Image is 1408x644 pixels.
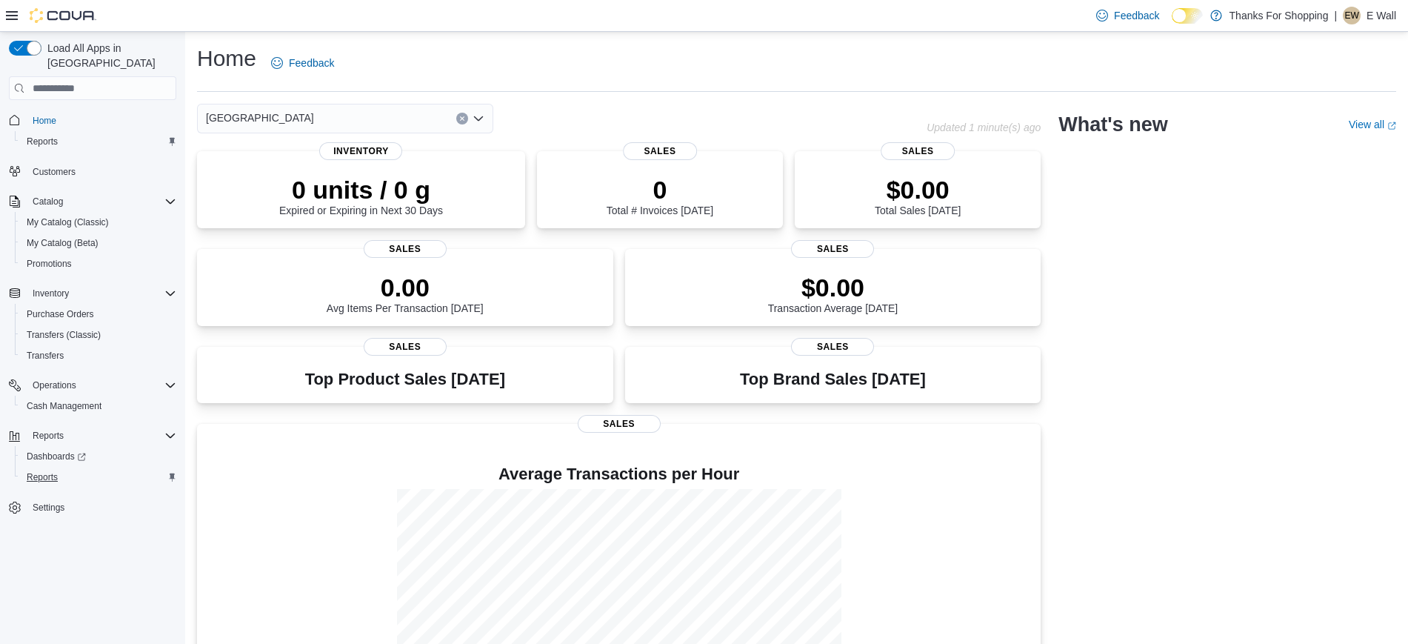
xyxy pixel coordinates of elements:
[3,283,182,304] button: Inventory
[27,451,86,462] span: Dashboards
[1344,7,1358,24] span: EW
[21,234,104,252] a: My Catalog (Beta)
[27,498,176,517] span: Settings
[27,308,94,320] span: Purchase Orders
[21,326,176,344] span: Transfers (Classic)
[21,213,176,231] span: My Catalog (Classic)
[21,133,64,150] a: Reports
[15,325,182,345] button: Transfers (Classic)
[27,136,58,147] span: Reports
[1343,7,1361,24] div: E Wall
[197,44,256,73] h1: Home
[3,497,182,518] button: Settings
[33,379,76,391] span: Operations
[875,175,961,216] div: Total Sales [DATE]
[791,338,874,356] span: Sales
[206,109,314,127] span: [GEOGRAPHIC_DATA]
[15,253,182,274] button: Promotions
[27,237,99,249] span: My Catalog (Beta)
[21,326,107,344] a: Transfers (Classic)
[623,142,697,160] span: Sales
[21,347,70,365] a: Transfers
[15,212,182,233] button: My Catalog (Classic)
[21,397,176,415] span: Cash Management
[27,193,176,210] span: Catalog
[27,163,81,181] a: Customers
[15,233,182,253] button: My Catalog (Beta)
[473,113,484,125] button: Open list of options
[279,175,443,205] p: 0 units / 0 g
[27,376,176,394] span: Operations
[1387,122,1396,130] svg: External link
[1172,8,1203,24] input: Dark Mode
[21,468,64,486] a: Reports
[21,347,176,365] span: Transfers
[21,234,176,252] span: My Catalog (Beta)
[740,371,926,388] h3: Top Brand Sales [DATE]
[15,446,182,467] a: Dashboards
[327,273,484,314] div: Avg Items Per Transaction [DATE]
[21,305,100,323] a: Purchase Orders
[875,175,961,205] p: $0.00
[607,175,713,216] div: Total # Invoices [DATE]
[791,240,874,258] span: Sales
[21,213,115,231] a: My Catalog (Classic)
[33,502,64,514] span: Settings
[21,448,92,465] a: Dashboards
[15,396,182,416] button: Cash Management
[15,467,182,488] button: Reports
[1334,7,1337,24] p: |
[21,255,78,273] a: Promotions
[9,103,176,557] nav: Complex example
[21,133,176,150] span: Reports
[27,258,72,270] span: Promotions
[33,196,63,208] span: Catalog
[27,427,176,445] span: Reports
[33,166,76,178] span: Customers
[27,162,176,181] span: Customers
[768,273,898,314] div: Transaction Average [DATE]
[21,305,176,323] span: Purchase Orders
[27,285,75,302] button: Inventory
[27,376,82,394] button: Operations
[1367,7,1396,24] p: E Wall
[456,113,468,125] button: Clear input
[364,338,447,356] span: Sales
[1230,7,1329,24] p: Thanks For Shopping
[881,142,955,160] span: Sales
[21,448,176,465] span: Dashboards
[327,273,484,302] p: 0.00
[3,109,182,130] button: Home
[27,499,70,517] a: Settings
[768,273,898,302] p: $0.00
[27,329,101,341] span: Transfers (Classic)
[21,255,176,273] span: Promotions
[27,285,176,302] span: Inventory
[21,468,176,486] span: Reports
[33,115,56,127] span: Home
[289,56,334,70] span: Feedback
[578,415,661,433] span: Sales
[27,110,176,129] span: Home
[30,8,96,23] img: Cova
[1114,8,1159,23] span: Feedback
[3,161,182,182] button: Customers
[15,131,182,152] button: Reports
[319,142,402,160] span: Inventory
[3,191,182,212] button: Catalog
[33,288,69,299] span: Inventory
[607,175,713,205] p: 0
[3,425,182,446] button: Reports
[209,465,1029,483] h4: Average Transactions per Hour
[1058,113,1167,136] h2: What's new
[305,371,505,388] h3: Top Product Sales [DATE]
[279,175,443,216] div: Expired or Expiring in Next 30 Days
[15,304,182,325] button: Purchase Orders
[27,216,109,228] span: My Catalog (Classic)
[21,397,107,415] a: Cash Management
[41,41,176,70] span: Load All Apps in [GEOGRAPHIC_DATA]
[27,193,69,210] button: Catalog
[15,345,182,366] button: Transfers
[27,350,64,362] span: Transfers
